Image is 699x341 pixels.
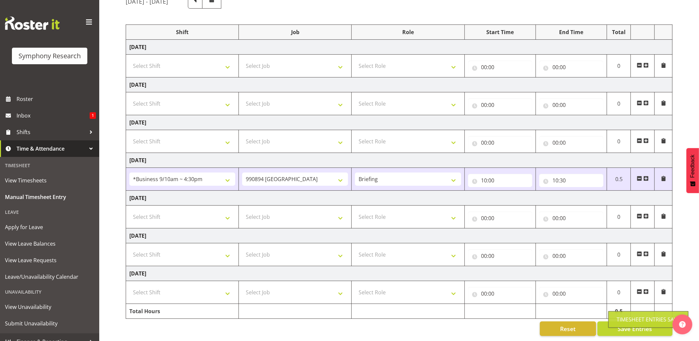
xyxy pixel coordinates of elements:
a: Manual Timesheet Entry [2,189,98,205]
div: Timesheet [2,159,98,172]
img: Rosterit website logo [5,17,60,30]
span: Roster [17,94,96,104]
div: Role [355,28,461,36]
a: View Leave Balances [2,235,98,252]
button: Reset [540,321,596,336]
div: Job [242,28,348,36]
input: Click to select... [539,61,603,74]
a: Submit Unavailability [2,315,98,332]
td: [DATE] [126,228,673,243]
span: Save Entries [618,324,652,333]
input: Click to select... [468,61,532,74]
input: Click to select... [539,174,603,187]
div: Symphony Research [19,51,81,61]
span: View Leave Requests [5,255,94,265]
div: End Time [539,28,603,36]
a: View Unavailability [2,299,98,315]
input: Click to select... [468,212,532,225]
div: Shift [129,28,235,36]
input: Click to select... [539,212,603,225]
button: Save Entries [597,321,673,336]
td: [DATE] [126,115,673,130]
span: View Timesheets [5,175,94,185]
span: Shifts [17,127,86,137]
input: Click to select... [468,174,532,187]
td: 0 [607,130,631,153]
span: Apply for Leave [5,222,94,232]
td: 0.5 [607,168,631,191]
span: Leave/Unavailability Calendar [5,272,94,282]
span: Feedback [690,155,696,178]
a: View Timesheets [2,172,98,189]
td: 0 [607,281,631,304]
a: Apply for Leave [2,219,98,235]
div: Timesheet Entries Save [617,316,680,323]
span: Time & Attendance [17,144,86,154]
input: Click to select... [468,136,532,149]
td: [DATE] [126,266,673,281]
td: 0.5 [607,304,631,319]
td: [DATE] [126,77,673,92]
span: Manual Timesheet Entry [5,192,94,202]
input: Click to select... [468,287,532,300]
input: Click to select... [539,287,603,300]
td: Total Hours [126,304,239,319]
div: Leave [2,205,98,219]
td: 0 [607,55,631,77]
button: Feedback - Show survey [686,148,699,193]
input: Click to select... [539,98,603,112]
td: 0 [607,243,631,266]
input: Click to select... [468,98,532,112]
td: 0 [607,92,631,115]
span: Submit Unavailability [5,318,94,328]
a: View Leave Requests [2,252,98,268]
img: help-xxl-2.png [679,321,686,328]
span: 1 [90,112,96,119]
div: Start Time [468,28,532,36]
input: Click to select... [539,136,603,149]
span: Reset [560,324,576,333]
div: Total [610,28,627,36]
div: Unavailability [2,285,98,299]
span: View Leave Balances [5,239,94,249]
td: [DATE] [126,40,673,55]
a: Leave/Unavailability Calendar [2,268,98,285]
span: View Unavailability [5,302,94,312]
input: Click to select... [468,249,532,263]
td: 0 [607,206,631,228]
input: Click to select... [539,249,603,263]
span: Inbox [17,111,90,121]
td: [DATE] [126,191,673,206]
td: [DATE] [126,153,673,168]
